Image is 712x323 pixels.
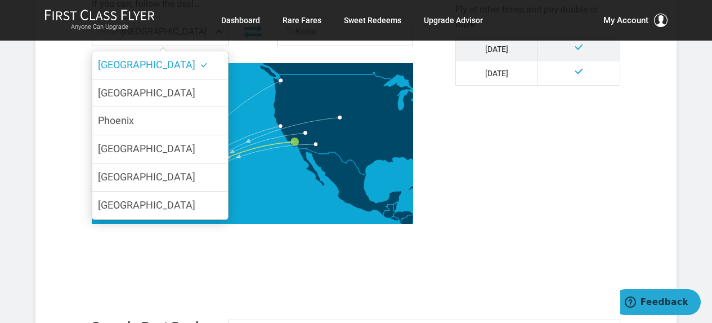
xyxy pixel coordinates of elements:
path: Belize [393,202,397,211]
small: Anyone Can Upgrade [44,23,155,31]
a: Upgrade Advisor [424,10,483,30]
span: Phoenix [98,114,134,126]
a: Dashboard [221,10,260,30]
span: [GEOGRAPHIC_DATA] [98,199,195,211]
a: First Class FlyerAnyone Can Upgrade [44,9,155,32]
g: Los Angeles [290,137,306,146]
g: Phoenix [313,142,323,147]
button: My Account [603,14,668,27]
path: Mexico [298,148,401,216]
g: Denver [337,115,347,120]
span: [GEOGRAPHIC_DATA] [98,59,195,70]
a: Rare Fares [283,10,321,30]
path: Nicaragua [398,214,414,229]
a: Sweet Redeems [344,10,401,30]
img: First Class Flyer [44,9,155,21]
span: [GEOGRAPHIC_DATA] [98,171,195,183]
path: Guatemala [383,204,396,219]
path: El Salvador [390,216,398,220]
path: Honduras [393,211,414,222]
td: [DATE] [455,37,538,61]
iframe: Opens a widget where you can find more information [620,289,701,317]
span: [GEOGRAPHIC_DATA] [98,87,195,99]
span: [GEOGRAPHIC_DATA] [98,143,195,154]
td: [DATE] [455,61,538,86]
span: My Account [603,14,648,27]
